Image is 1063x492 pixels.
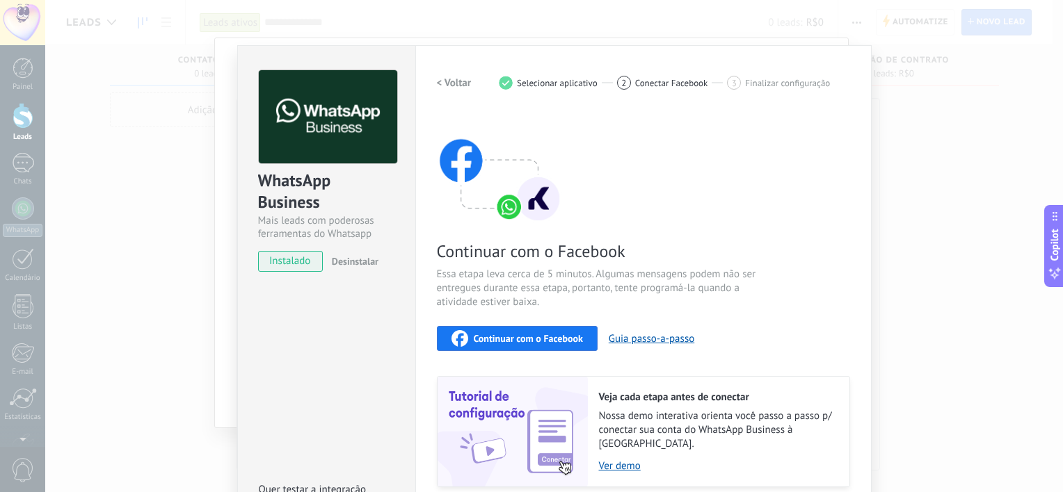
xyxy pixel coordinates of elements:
[745,78,830,88] span: Finalizar configuração
[437,76,472,90] h2: < Voltar
[258,170,395,214] div: WhatsApp Business
[259,70,397,164] img: logo_main.png
[437,268,768,309] span: Essa etapa leva cerca de 5 minutos. Algumas mensagens podem não ser entregues durante essa etapa,...
[599,409,836,451] span: Nossa demo interativa orienta você passo a passo p/ conectar sua conta do WhatsApp Business à [GE...
[609,332,694,345] button: Guia passo-a-passo
[732,77,737,89] span: 3
[599,459,836,473] a: Ver demo
[326,251,378,272] button: Desinstalar
[258,214,395,240] div: Mais leads com poderosas ferramentas do Whatsapp
[621,77,626,89] span: 2
[517,78,598,88] span: Selecionar aplicativo
[437,112,562,223] img: connect with facebook
[259,251,322,272] span: instalado
[437,240,768,262] span: Continuar com o Facebook
[1048,229,1062,261] span: Copilot
[437,326,598,351] button: Continuar com o Facebook
[599,391,836,404] h2: Veja cada etapa antes de conectar
[635,78,708,88] span: Conectar Facebook
[474,334,583,343] span: Continuar com o Facebook
[437,70,472,95] button: < Voltar
[332,255,378,268] span: Desinstalar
